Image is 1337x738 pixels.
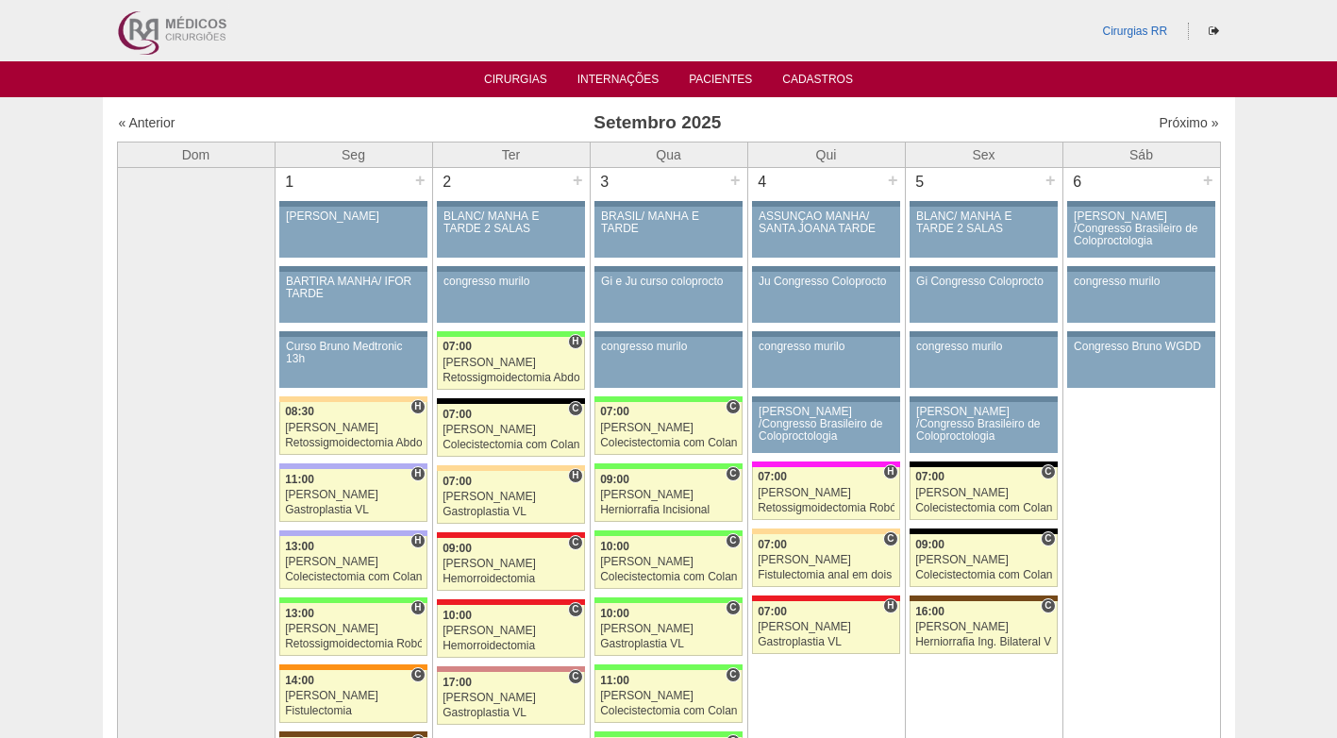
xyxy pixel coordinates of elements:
[443,372,579,384] div: Retossigmoidectomia Abdominal VL
[600,571,737,583] div: Colecistectomia com Colangiografia VL
[443,408,472,421] span: 07:00
[1041,598,1055,613] span: Consultório
[279,603,426,656] a: H 13:00 [PERSON_NAME] Retossigmoidectomia Robótica
[443,506,579,518] div: Gastroplastia VL
[910,337,1057,388] a: congresso murilo
[279,597,426,603] div: Key: Brasil
[437,532,584,538] div: Key: Assunção
[437,672,584,725] a: C 17:00 [PERSON_NAME] Gastroplastia VL
[117,142,275,167] th: Dom
[568,602,582,617] span: Consultório
[600,437,737,449] div: Colecistectomia com Colangiografia VL
[752,461,899,467] div: Key: Pro Matre
[1067,207,1214,258] a: [PERSON_NAME] /Congresso Brasileiro de Coloproctologia
[727,168,744,193] div: +
[443,707,579,719] div: Gastroplastia VL
[594,272,742,323] a: Gi e Ju curso coloprocto
[883,598,897,613] span: Hospital
[577,73,660,92] a: Internações
[443,475,472,488] span: 07:00
[594,337,742,388] a: congresso murilo
[285,571,422,583] div: Colecistectomia com Colangiografia VL
[885,168,901,193] div: +
[916,406,1051,444] div: [PERSON_NAME] /Congresso Brasileiro de Coloproctologia
[443,609,472,622] span: 10:00
[759,341,894,353] div: congresso murilo
[883,464,897,479] span: Hospital
[600,489,737,501] div: [PERSON_NAME]
[915,605,944,618] span: 16:00
[915,636,1052,648] div: Herniorrafia Ing. Bilateral VL
[752,337,899,388] a: congresso murilo
[437,207,584,258] a: BLANC/ MANHÃ E TARDE 2 SALAS
[600,705,737,717] div: Colecistectomia com Colangiografia VL
[382,109,932,137] h3: Setembro 2025
[279,207,426,258] a: [PERSON_NAME]
[726,667,740,682] span: Consultório
[437,666,584,672] div: Key: Santa Helena
[752,534,899,587] a: C 07:00 [PERSON_NAME] Fistulectomia anal em dois tempos
[412,168,428,193] div: +
[286,276,421,300] div: BARTIRA MANHÃ/ IFOR TARDE
[594,670,742,723] a: C 11:00 [PERSON_NAME] Colecistectomia com Colangiografia VL
[279,731,426,737] div: Key: Santa Joana
[726,399,740,414] span: Consultório
[590,142,747,167] th: Qua
[594,536,742,589] a: C 10:00 [PERSON_NAME] Colecistectomia com Colangiografia VL
[726,466,740,481] span: Consultório
[758,636,894,648] div: Gastroplastia VL
[916,341,1051,353] div: congresso murilo
[443,676,472,689] span: 17:00
[437,404,584,457] a: C 07:00 [PERSON_NAME] Colecistectomia com Colangiografia VL
[594,331,742,337] div: Key: Aviso
[905,142,1062,167] th: Sex
[443,542,472,555] span: 09:00
[594,463,742,469] div: Key: Brasil
[748,168,777,196] div: 4
[275,142,432,167] th: Seg
[285,473,314,486] span: 11:00
[910,467,1057,520] a: C 07:00 [PERSON_NAME] Colecistectomia com Colangiografia VL
[758,487,894,499] div: [PERSON_NAME]
[437,201,584,207] div: Key: Aviso
[437,398,584,404] div: Key: Blanc
[594,597,742,603] div: Key: Brasil
[443,640,579,652] div: Hemorroidectomia
[568,334,582,349] span: Hospital
[279,402,426,455] a: H 08:30 [PERSON_NAME] Retossigmoidectomia Abdominal VL
[437,465,584,471] div: Key: Bartira
[752,207,899,258] a: ASSUNÇÃO MANHÃ/ SANTA JOANA TARDE
[601,210,736,235] div: BRASIL/ MANHÃ E TARDE
[594,266,742,272] div: Key: Aviso
[570,168,586,193] div: +
[279,396,426,402] div: Key: Bartira
[1159,115,1218,130] a: Próximo »
[279,670,426,723] a: C 14:00 [PERSON_NAME] Fistulectomia
[594,201,742,207] div: Key: Aviso
[285,437,422,449] div: Retossigmoidectomia Abdominal VL
[443,692,579,704] div: [PERSON_NAME]
[437,599,584,605] div: Key: Assunção
[910,201,1057,207] div: Key: Aviso
[410,667,425,682] span: Consultório
[285,607,314,620] span: 13:00
[279,664,426,670] div: Key: São Luiz - SCS
[437,331,584,337] div: Key: Brasil
[915,487,1052,499] div: [PERSON_NAME]
[910,396,1057,402] div: Key: Aviso
[119,115,175,130] a: « Anterior
[752,601,899,654] a: H 07:00 [PERSON_NAME] Gastroplastia VL
[916,210,1051,235] div: BLANC/ MANHÃ E TARDE 2 SALAS
[443,424,579,436] div: [PERSON_NAME]
[1067,266,1214,272] div: Key: Aviso
[758,502,894,514] div: Retossigmoidectomia Robótica
[915,554,1052,566] div: [PERSON_NAME]
[600,540,629,553] span: 10:00
[279,266,426,272] div: Key: Aviso
[752,528,899,534] div: Key: Bartira
[279,530,426,536] div: Key: Christóvão da Gama
[910,595,1057,601] div: Key: Santa Joana
[1067,272,1214,323] a: congresso murilo
[910,534,1057,587] a: C 09:00 [PERSON_NAME] Colecistectomia com Colangiografia VL
[286,210,421,223] div: [PERSON_NAME]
